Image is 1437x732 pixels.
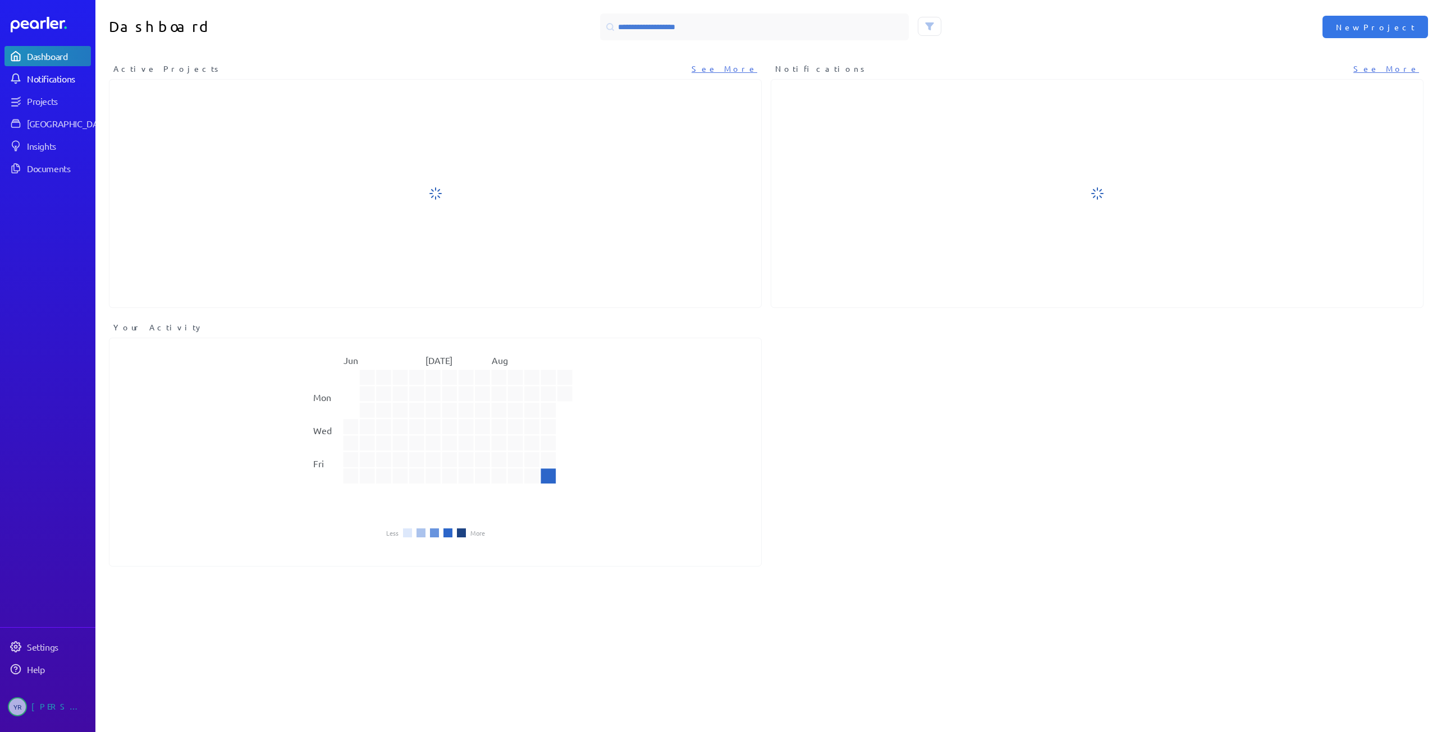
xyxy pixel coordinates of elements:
a: See More [1353,63,1419,75]
text: Fri [313,458,324,469]
div: Documents [27,163,90,174]
a: [GEOGRAPHIC_DATA] [4,113,91,133]
text: Mon [313,392,331,403]
a: Documents [4,158,91,178]
text: Aug [492,355,508,366]
div: Insights [27,140,90,151]
a: Insights [4,136,91,156]
a: YR[PERSON_NAME] [4,693,91,721]
div: Dashboard [27,50,90,62]
span: Notifications [775,63,868,75]
button: New Project [1322,16,1428,38]
span: Your Activity [113,321,204,333]
div: Notifications [27,73,90,84]
li: More [470,530,485,536]
a: Dashboard [11,17,91,33]
div: [PERSON_NAME] [31,697,88,716]
a: Projects [4,91,91,111]
text: [DATE] [425,355,452,366]
a: Settings [4,637,91,657]
text: Wed [313,425,332,436]
span: New Project [1336,21,1415,33]
div: [GEOGRAPHIC_DATA] [27,118,111,129]
li: Less [386,530,399,536]
a: See More [692,63,757,75]
div: Projects [27,95,90,107]
div: Help [27,664,90,675]
a: Help [4,659,91,679]
a: Notifications [4,68,91,89]
span: Active Projects [113,63,222,75]
div: Settings [27,641,90,652]
a: Dashboard [4,46,91,66]
h1: Dashboard [109,13,431,40]
text: Jun [344,355,358,366]
span: Ysrael Rovelo [8,697,27,716]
